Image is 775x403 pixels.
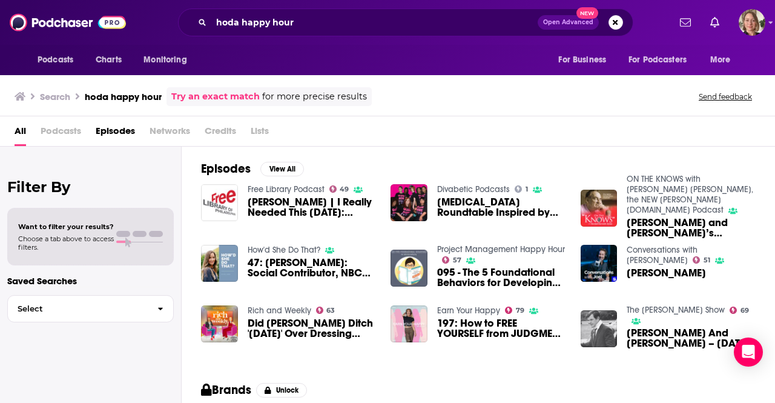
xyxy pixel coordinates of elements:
[437,318,566,339] span: 197: How to FREE YOURSELF from JUDGMENT with [PERSON_NAME]
[262,90,367,104] span: for more precise results
[201,161,251,176] h2: Episodes
[627,268,706,278] span: [PERSON_NAME]
[96,121,135,146] a: Episodes
[675,12,696,33] a: Show notifications dropdown
[442,256,461,264] a: 57
[627,218,756,238] a: Hoda and Jenna’s Joanne LaMarca Mathisen
[10,11,126,34] a: Podchaser - Follow, Share and Rate Podcasts
[248,305,311,316] a: Rich and Weekly
[18,222,114,231] span: Want to filter your results?
[740,308,749,313] span: 69
[739,9,765,36] button: Show profile menu
[693,256,710,264] a: 51
[437,318,566,339] a: 197: How to FREE YOURSELF from JUDGMENT with Gabby Bernstein
[248,245,320,255] a: How'd She Do That?
[150,121,190,146] span: Networks
[710,52,731,68] span: More
[702,48,746,72] button: open menu
[41,121,81,146] span: Podcasts
[248,184,325,195] a: Free Library Podcast
[505,307,524,314] a: 79
[143,52,186,68] span: Monitoring
[211,13,538,32] input: Search podcasts, credits, & more...
[627,268,706,278] a: Kathie Lee Gifford
[550,48,621,72] button: open menu
[391,305,427,342] img: 197: How to FREE YOURSELF from JUDGMENT with Gabby Bernstein
[516,308,524,313] span: 79
[248,318,377,339] a: Did Kelly Rowland Ditch 'Today' Over Dressing Rooms?
[538,15,599,30] button: Open AdvancedNew
[391,250,427,287] img: 095 - The 5 Foundational Behaviors for Developing Informal Authority, with Kory Kogon of Franklin...
[437,267,566,288] span: 095 - The 5 Foundational Behaviors for Developing Informal Authority, with [PERSON_NAME] of [PERS...
[581,310,618,347] img: Drew And Mike – January 2, 2018
[96,52,122,68] span: Charts
[248,318,377,339] span: Did [PERSON_NAME] Ditch '[DATE]' Over Dressing Rooms?
[29,48,89,72] button: open menu
[201,305,238,342] img: Did Kelly Rowland Ditch 'Today' Over Dressing Rooms?
[437,267,566,288] a: 095 - The 5 Foundational Behaviors for Developing Informal Authority, with Kory Kogon of Franklin...
[576,7,598,19] span: New
[38,52,73,68] span: Podcasts
[251,121,269,146] span: Lists
[627,305,725,315] a: The Drew Lane Show
[40,91,70,102] h3: Search
[627,174,753,215] a: ON THE KNOWS with Randall Kenneth Jones, the NEW Jones.Show Podcast
[256,383,308,398] button: Unlock
[171,90,260,104] a: Try an exact match
[316,307,335,314] a: 63
[627,328,756,348] span: [PERSON_NAME] And [PERSON_NAME] – [DATE]
[627,328,756,348] a: Drew And Mike – January 2, 2018
[437,184,510,195] a: Divabetic Podcasts
[8,305,148,313] span: Select
[437,305,500,316] a: Earn Your Happy
[248,197,377,218] a: Hoda Kotb | I Really Needed This Today: Words to Live By
[730,307,749,314] a: 69
[581,190,618,227] img: Hoda and Jenna’s Joanne LaMarca Mathisen
[621,48,704,72] button: open menu
[15,121,26,146] a: All
[391,184,427,221] img: Diabetes Roundtable Inspired by Kathie Lee And Hoda
[627,245,697,265] a: Conversations with Joel
[581,245,618,282] img: Kathie Lee Gifford
[260,162,304,176] button: View All
[248,258,377,278] span: 47: [PERSON_NAME]: Social Contributor, NBC News’ [DATE] with [PERSON_NAME] & [PERSON_NAME]
[704,258,710,263] span: 51
[739,9,765,36] img: User Profile
[437,197,566,218] span: [MEDICAL_DATA] Roundtable Inspired by [PERSON_NAME] And [PERSON_NAME]
[18,235,114,251] span: Choose a tab above to access filters.
[526,187,528,192] span: 1
[453,258,461,263] span: 57
[7,275,174,287] p: Saved Searches
[515,185,528,193] a: 1
[558,52,606,68] span: For Business
[178,8,633,36] div: Search podcasts, credits, & more...
[248,258,377,278] a: 47: Donna Farizan: Social Contributor, NBC News’ TODAY with Hoda & Jenna
[88,48,129,72] a: Charts
[205,121,236,146] span: Credits
[437,244,565,255] a: Project Management Happy Hour
[248,197,377,218] span: [PERSON_NAME] | I Really Needed This [DATE]: Words to Live By
[543,19,593,25] span: Open Advanced
[85,91,162,102] h3: hoda happy hour
[628,52,687,68] span: For Podcasters
[201,184,238,221] img: Hoda Kotb | I Really Needed This Today: Words to Live By
[201,245,238,282] img: 47: Donna Farizan: Social Contributor, NBC News’ TODAY with Hoda & Jenna
[329,185,349,193] a: 49
[739,9,765,36] span: Logged in as AriFortierPr
[326,308,335,313] span: 63
[201,382,251,398] h2: Brands
[135,48,202,72] button: open menu
[7,178,174,196] h2: Filter By
[705,12,724,33] a: Show notifications dropdown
